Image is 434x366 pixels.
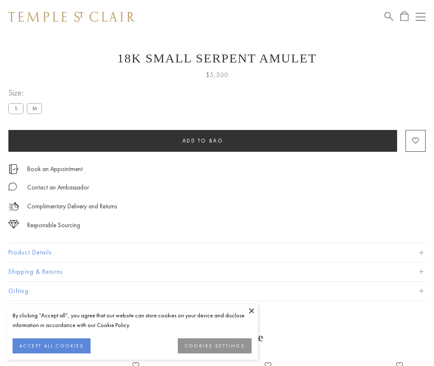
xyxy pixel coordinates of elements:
[8,130,397,152] button: Add to bag
[8,12,135,22] img: Temple St. Clair
[8,201,19,212] img: icon_delivery.svg
[27,201,117,212] p: Complimentary Delivery and Returns
[206,70,229,80] span: $5,500
[8,86,45,100] span: Size:
[8,220,19,228] img: icon_sourcing.svg
[13,311,252,330] div: By clicking “Accept all”, you agree that our website can store cookies on your device and disclos...
[8,243,426,262] button: Product Details
[8,262,426,281] button: Shipping & Returns
[27,182,89,193] div: Contact an Ambassador
[178,338,252,353] button: COOKIES SETTINGS
[8,51,426,65] h1: 18K Small Serpent Amulet
[400,11,408,22] a: Open Shopping Bag
[182,137,223,144] span: Add to bag
[27,220,80,231] div: Responsible Sourcing
[8,182,17,191] img: MessageIcon-01_2.svg
[27,103,42,114] label: M
[416,12,426,22] button: Open navigation
[13,338,91,353] button: ACCEPT ALL COOKIES
[8,164,18,174] img: icon_appointment.svg
[27,164,83,174] a: Book an Appointment
[8,282,426,301] button: Gifting
[385,11,393,22] a: Search
[8,103,23,114] label: S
